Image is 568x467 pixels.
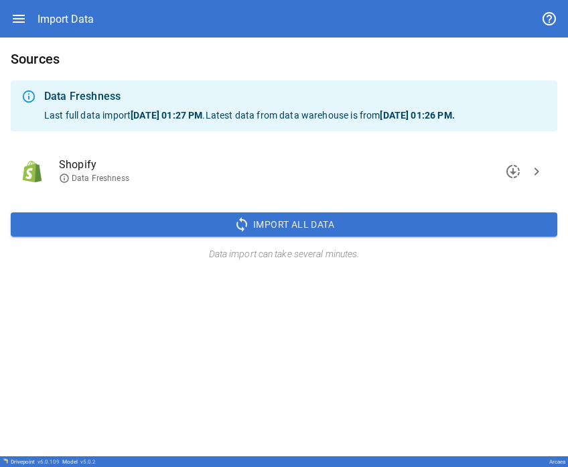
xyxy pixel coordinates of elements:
span: Import All Data [253,216,334,233]
b: [DATE] 01:26 PM . [380,110,454,121]
h6: Data import can take several minutes. [11,247,557,262]
button: Import All Data [11,212,557,237]
span: v 5.0.2 [80,459,96,465]
span: v 6.0.109 [38,459,60,465]
span: downloading [505,163,521,180]
div: Drivepoint [11,459,60,465]
span: Shopify [59,157,525,173]
p: Last full data import . Latest data from data warehouse is from [44,109,547,122]
div: Import Data [38,13,94,25]
h6: Sources [11,48,557,70]
span: sync [234,216,250,232]
span: Data Freshness [59,173,129,184]
b: [DATE] 01:27 PM [131,110,202,121]
img: Drivepoint [3,458,8,464]
div: Model [62,459,96,465]
div: Arcaea [549,459,565,465]
div: Data Freshness [44,88,547,105]
span: chevron_right [528,163,545,180]
img: Shopify [21,161,43,182]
